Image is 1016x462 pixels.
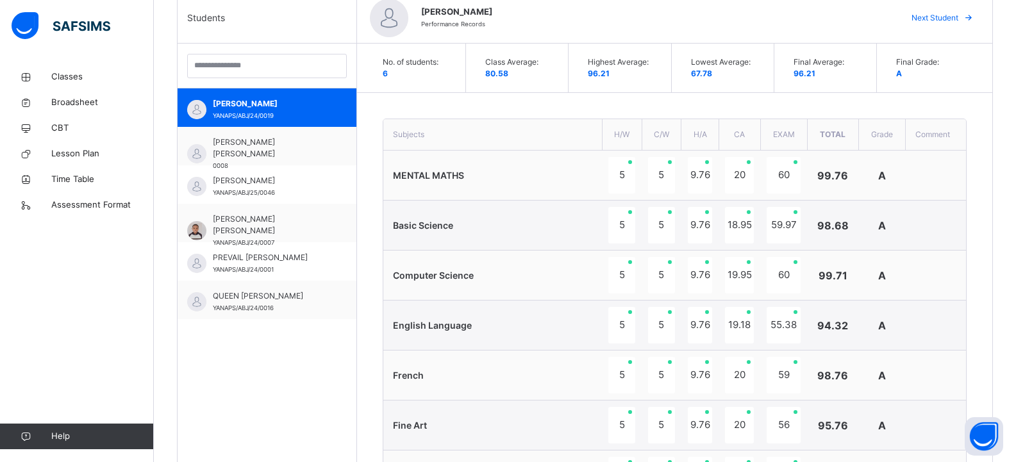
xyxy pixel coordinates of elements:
[213,252,328,263] span: PREVAIL [PERSON_NAME]
[213,266,274,273] span: YANAPS/ABJ/24/0001
[767,207,801,243] div: 59.97
[817,169,848,182] span: 99.76
[608,407,635,443] div: 5
[878,219,886,232] span: A
[51,430,153,443] span: Help
[648,257,675,293] div: 5
[648,307,675,343] div: 5
[818,419,848,432] span: 95.76
[896,69,902,78] span: A
[51,70,154,83] span: Classes
[819,269,847,282] span: 99.71
[691,69,712,78] span: 67.78
[648,357,675,393] div: 5
[688,407,712,443] div: 9.76
[608,157,635,194] div: 5
[760,119,807,151] th: EXAM
[51,122,154,135] span: CBT
[725,207,754,243] div: 18.95
[688,357,712,393] div: 9.76
[383,56,453,68] span: No. of students:
[602,119,642,151] th: H/W
[187,11,225,24] span: Students
[912,12,958,24] span: Next Student
[878,269,886,282] span: A
[878,169,886,182] span: A
[608,357,635,393] div: 5
[688,307,712,343] div: 9.76
[767,357,801,393] div: 59
[187,221,206,240] img: YANAPS_ABJ_24_0007.png
[213,239,274,246] span: YANAPS/ABJ/24/0007
[187,292,206,311] img: default.svg
[642,119,681,151] th: C/W
[965,417,1003,456] button: Open asap
[187,144,206,163] img: default.svg
[51,173,154,186] span: Time Table
[393,220,453,231] span: Basic Science
[878,419,886,432] span: A
[421,21,485,28] span: Performance Records
[213,112,274,119] span: YANAPS/ABJ/24/0019
[688,157,712,194] div: 9.76
[896,56,967,68] span: Final Grade:
[725,157,754,194] div: 20
[213,136,328,160] span: [PERSON_NAME] [PERSON_NAME]
[767,157,801,194] div: 60
[794,56,863,68] span: Final Average:
[187,177,206,196] img: default.svg
[213,98,328,110] span: [PERSON_NAME]
[608,307,635,343] div: 5
[213,189,275,196] span: YANAPS/ABJ/25/0046
[187,100,206,119] img: default.svg
[12,12,110,39] img: safsims
[725,357,754,393] div: 20
[608,257,635,293] div: 5
[213,213,328,236] span: [PERSON_NAME] [PERSON_NAME]
[393,370,424,381] span: French
[817,319,848,332] span: 94.32
[725,307,754,343] div: 19.18
[588,56,658,68] span: Highest Average:
[648,157,675,194] div: 5
[588,69,610,78] span: 96.21
[393,270,474,281] span: Computer Science
[681,119,719,151] th: H/A
[51,147,154,160] span: Lesson Plan
[725,407,754,443] div: 20
[485,69,508,78] span: 80.58
[767,307,801,343] div: 55.38
[213,304,274,311] span: YANAPS/ABJ/24/0016
[485,56,555,68] span: Class Average:
[878,369,886,382] span: A
[725,257,754,293] div: 19.95
[393,170,464,181] span: MENTAL MATHS
[383,119,602,151] th: Subjects
[421,6,888,19] span: [PERSON_NAME]
[794,69,815,78] span: 96.21
[858,119,905,151] th: Grade
[878,319,886,332] span: A
[393,320,472,331] span: English Language
[817,219,849,232] span: 98.68
[688,257,712,293] div: 9.76
[719,119,760,151] th: CA
[648,407,675,443] div: 5
[648,207,675,243] div: 5
[817,369,848,382] span: 98.76
[383,69,388,78] span: 6
[767,407,801,443] div: 56
[608,207,635,243] div: 5
[688,207,712,243] div: 9.76
[767,257,801,293] div: 60
[820,129,845,139] span: Total
[393,420,427,431] span: Fine Art
[51,96,154,109] span: Broadsheet
[691,56,761,68] span: Lowest Average:
[905,119,966,151] th: Comment
[213,290,328,302] span: QUEEN [PERSON_NAME]
[51,199,154,211] span: Assessment Format
[187,254,206,273] img: default.svg
[213,175,328,186] span: [PERSON_NAME]
[213,162,228,169] span: 0008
